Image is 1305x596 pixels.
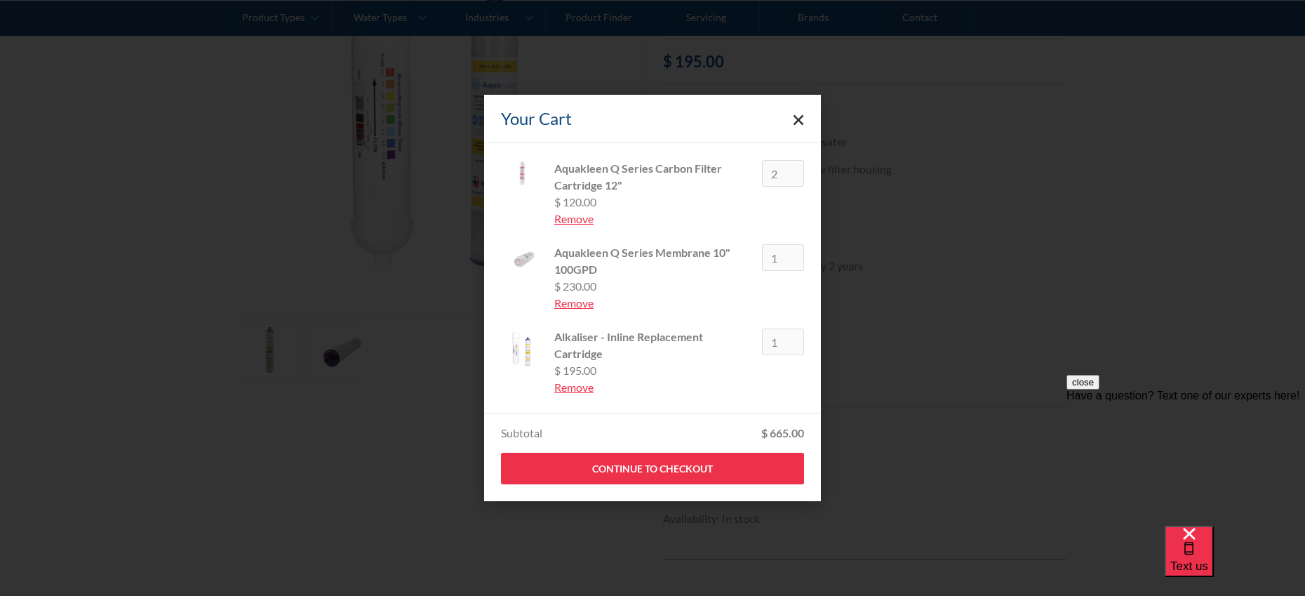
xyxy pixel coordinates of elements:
div: Subtotal [501,425,542,442]
div: Aquakleen Q Series Membrane 10" 100GPD [554,244,751,278]
a: Remove item from cart [554,211,751,227]
iframe: podium webchat widget prompt [1066,375,1305,543]
div: Remove [554,295,751,312]
a: Close cart [793,113,804,124]
div: $ 230.00 [554,278,751,295]
div: Your Cart [501,106,572,131]
div: $ 120.00 [554,194,751,211]
a: Remove item from cart [554,379,751,396]
div: Remove [554,379,751,396]
iframe: podium webchat widget bubble [1165,526,1305,596]
div: Aquakleen Q Series Carbon Filter Cartridge 12" [554,160,751,194]
div: $ 195.00 [554,362,751,379]
div: $ 665.00 [761,425,804,442]
a: Continue to Checkout [501,453,804,484]
div: Remove [554,211,751,227]
a: Remove item from cart [554,295,751,312]
div: Alkaliser - Inline Replacement Cartridge [554,329,751,362]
